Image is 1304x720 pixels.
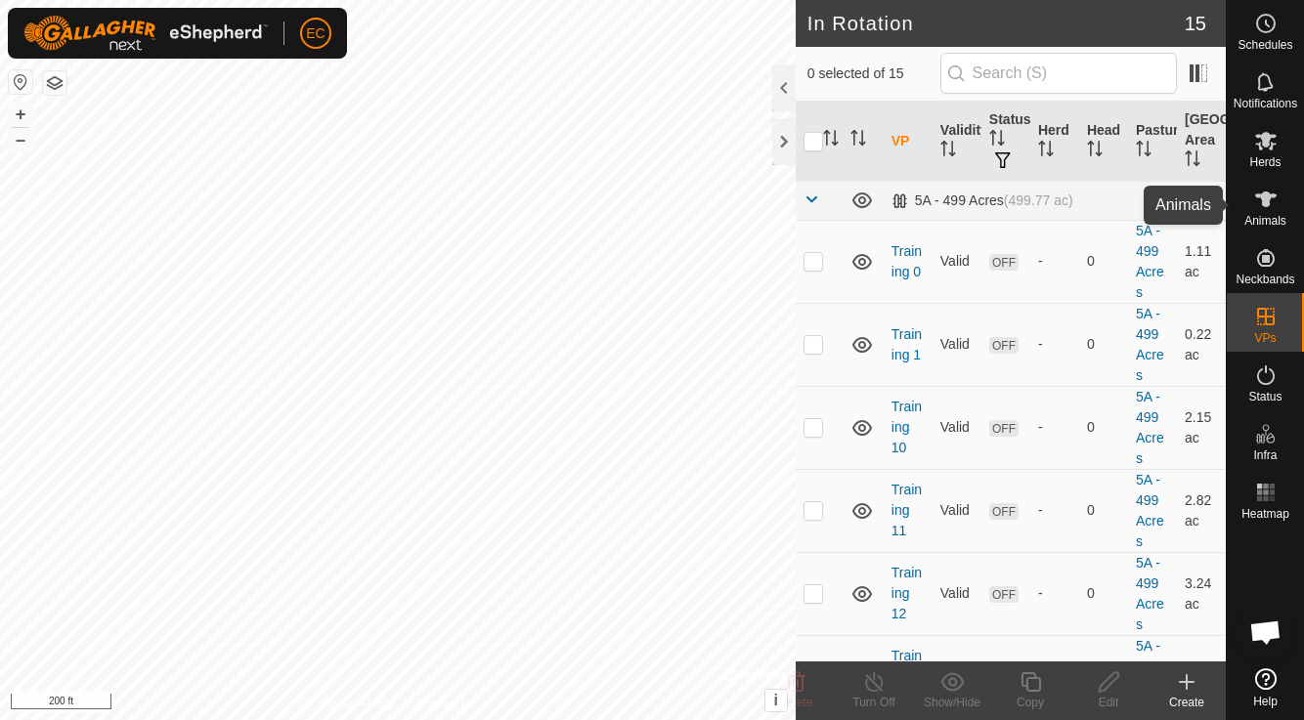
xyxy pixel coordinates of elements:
div: Copy [991,694,1069,711]
td: 1.11 ac [1177,220,1226,303]
th: Validity [933,102,981,182]
td: Valid [933,635,981,718]
input: Search (S) [940,53,1177,94]
div: Open chat [1237,603,1295,661]
span: Neckbands [1236,274,1294,285]
a: Training 13 [891,648,922,704]
p-sorticon: Activate to sort [1038,144,1054,159]
td: 0 [1079,469,1128,552]
div: Create [1148,694,1226,711]
p-sorticon: Activate to sort [1087,144,1103,159]
span: OFF [989,503,1019,520]
span: Infra [1253,449,1277,461]
th: Herd [1030,102,1079,182]
a: 5A - 499 Acres [1136,306,1164,383]
span: OFF [989,586,1019,603]
div: - [1038,251,1071,272]
span: OFF [989,254,1019,271]
td: Valid [933,469,981,552]
button: – [9,128,32,151]
button: Reset Map [9,70,32,94]
p-sorticon: Activate to sort [1185,153,1200,169]
a: 5A - 499 Acres [1136,472,1164,549]
a: Contact Us [417,695,475,712]
p-sorticon: Activate to sort [1136,144,1152,159]
span: Schedules [1238,39,1292,51]
td: 3.9 ac [1177,635,1226,718]
span: 15 [1185,9,1206,38]
p-sorticon: Activate to sort [989,133,1005,148]
div: Show/Hide [913,694,991,711]
td: 0 [1079,220,1128,303]
span: Animals [1244,215,1286,227]
span: EC [306,23,325,44]
div: - [1038,417,1071,438]
a: Training 0 [891,243,922,279]
a: Help [1227,660,1304,715]
a: 5A - 499 Acres [1136,389,1164,466]
td: 0 [1079,552,1128,635]
th: VP [884,102,933,182]
td: Valid [933,552,981,635]
td: 3.24 ac [1177,552,1226,635]
span: 0 selected of 15 [807,64,940,84]
td: 0.22 ac [1177,303,1226,386]
div: 5A - 499 Acres [891,192,1073,209]
a: 5A - 499 Acres [1136,638,1164,715]
button: Map Layers [43,71,66,95]
td: Valid [933,303,981,386]
span: OFF [989,337,1019,354]
td: 0 [1079,635,1128,718]
span: Status [1248,391,1282,402]
a: Privacy Policy [321,695,394,712]
span: Delete [779,696,813,709]
span: VPs [1254,332,1276,344]
a: Training 11 [891,482,922,538]
p-sorticon: Activate to sort [850,133,866,148]
div: - [1038,500,1071,521]
button: i [765,690,787,711]
h2: In Rotation [807,12,1185,35]
p-sorticon: Activate to sort [940,144,956,159]
p-sorticon: Activate to sort [823,133,839,148]
th: Pasture [1128,102,1177,182]
td: Valid [933,386,981,469]
button: + [9,103,32,126]
td: Valid [933,220,981,303]
span: Help [1253,696,1278,707]
td: 0 [1079,386,1128,469]
span: (499.77 ac) [1004,192,1073,208]
div: - [1038,583,1071,604]
span: i [774,692,778,708]
th: Head [1079,102,1128,182]
td: 2.15 ac [1177,386,1226,469]
th: Status [981,102,1030,182]
img: Gallagher Logo [23,16,268,51]
a: 5A - 499 Acres [1136,555,1164,632]
a: Training 10 [891,399,922,455]
span: OFF [989,420,1019,437]
td: 2.82 ac [1177,469,1226,552]
a: 5A - 499 Acres [1136,223,1164,300]
div: Turn Off [835,694,913,711]
th: [GEOGRAPHIC_DATA] Area [1177,102,1226,182]
a: Training 12 [891,565,922,621]
span: Heatmap [1241,508,1289,520]
span: Herds [1249,156,1281,168]
td: 0 [1079,303,1128,386]
div: Edit [1069,694,1148,711]
span: Notifications [1234,98,1297,109]
a: Training 1 [891,326,922,362]
div: - [1038,334,1071,355]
